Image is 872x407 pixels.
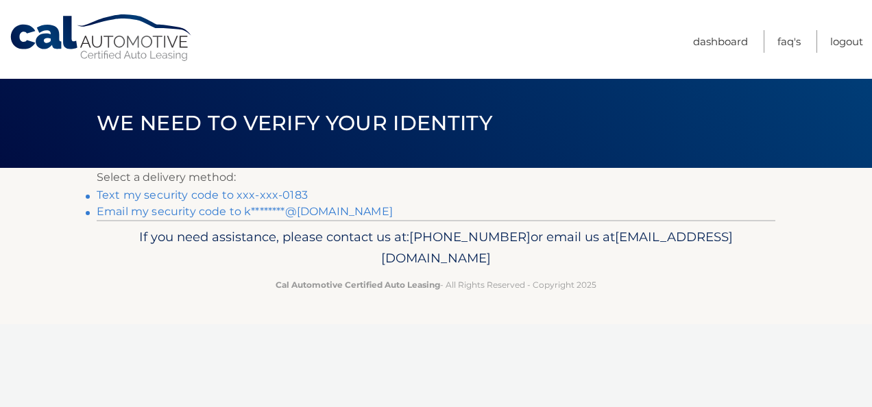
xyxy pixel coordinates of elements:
[276,280,440,290] strong: Cal Automotive Certified Auto Leasing
[409,229,531,245] span: [PHONE_NUMBER]
[97,168,775,187] p: Select a delivery method:
[97,188,308,201] a: Text my security code to xxx-xxx-0183
[830,30,863,53] a: Logout
[97,110,492,136] span: We need to verify your identity
[9,14,194,62] a: Cal Automotive
[106,277,766,292] p: - All Rights Reserved - Copyright 2025
[97,205,393,218] a: Email my security code to k********@[DOMAIN_NAME]
[693,30,748,53] a: Dashboard
[777,30,801,53] a: FAQ's
[106,226,766,270] p: If you need assistance, please contact us at: or email us at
